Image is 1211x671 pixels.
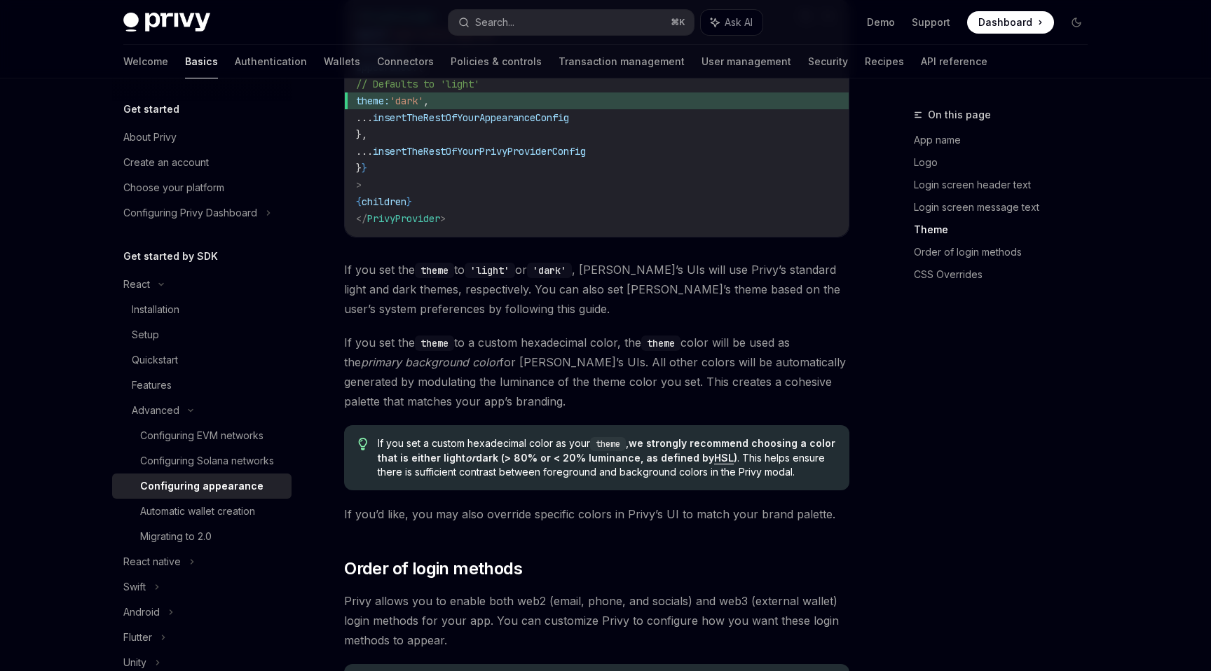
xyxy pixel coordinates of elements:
div: Configuring Solana networks [140,452,274,469]
span: If you set the to a custom hexadecimal color, the color will be used as the for [PERSON_NAME]’s U... [344,333,849,411]
div: Configuring appearance [140,478,264,494]
span: children [362,195,406,208]
a: Welcome [123,45,168,78]
span: </ [356,212,367,225]
div: Flutter [123,629,152,646]
span: }, [356,128,367,141]
span: } [406,195,412,208]
a: API reference [921,45,987,78]
div: Features [132,377,172,394]
a: Basics [185,45,218,78]
h5: Get started [123,101,179,118]
a: Dashboard [967,11,1054,34]
h5: Get started by SDK [123,248,218,265]
a: CSS Overrides [914,263,1099,286]
span: Order of login methods [344,558,522,580]
span: insertTheRestOfYourPrivyProviderConfig [373,145,586,158]
a: Authentication [235,45,307,78]
code: 'dark' [527,263,572,278]
a: Login screen message text [914,196,1099,219]
a: Automatic wallet creation [112,499,292,524]
span: insertTheRestOfYourAppearanceConfig [373,111,569,124]
svg: Tip [358,438,368,450]
span: } [362,162,367,174]
div: Quickstart [132,352,178,368]
div: Unity [123,654,146,671]
button: Toggle dark mode [1065,11,1088,34]
span: Privy allows you to enable both web2 (email, phone, and socials) and web3 (external wallet) login... [344,591,849,650]
div: React [123,276,150,293]
div: Installation [132,301,179,318]
a: Theme [914,219,1099,241]
em: or [465,452,476,464]
span: PrivyProvider [367,212,440,225]
span: Dashboard [978,15,1032,29]
span: ... [356,111,373,124]
span: If you set a custom hexadecimal color as your , . This helps ensure there is sufficient contrast ... [378,436,835,479]
code: 'light' [465,263,515,278]
a: Logo [914,151,1099,174]
a: Demo [867,15,895,29]
div: Create an account [123,154,209,171]
div: Configuring EVM networks [140,427,264,444]
a: Support [912,15,950,29]
div: Android [123,604,160,621]
span: } [356,162,362,174]
a: Installation [112,297,292,322]
a: Login screen header text [914,174,1099,196]
span: // Defaults to 'light' [356,78,479,90]
img: dark logo [123,13,210,32]
span: ⌘ K [671,17,685,28]
span: 'dark' [390,95,423,107]
a: Create an account [112,150,292,175]
em: primary background color [361,355,500,369]
a: Wallets [324,45,360,78]
a: User management [702,45,791,78]
span: theme: [356,95,390,107]
div: About Privy [123,129,177,146]
span: If you’d like, you may also override specific colors in Privy’s UI to match your brand palette. [344,504,849,524]
a: Transaction management [559,45,685,78]
div: Choose your platform [123,179,224,196]
a: Security [808,45,848,78]
div: Advanced [132,402,179,419]
span: , [423,95,429,107]
span: If you set the to or , [PERSON_NAME]’s UIs will use Privy’s standard light and dark themes, respe... [344,260,849,319]
span: > [440,212,446,225]
div: Automatic wallet creation [140,503,255,520]
a: Quickstart [112,347,292,373]
code: theme [641,335,680,351]
a: Migrating to 2.0 [112,524,292,549]
a: Connectors [377,45,434,78]
a: Recipes [865,45,904,78]
a: Configuring EVM networks [112,423,292,448]
span: { [356,195,362,208]
code: theme [415,263,454,278]
a: HSL [714,452,734,464]
code: theme [590,437,626,451]
div: Swift [123,579,146,595]
span: ... [356,145,373,158]
a: Configuring appearance [112,473,292,499]
a: Order of login methods [914,241,1099,263]
div: Search... [475,14,514,31]
div: Migrating to 2.0 [140,528,212,545]
span: Ask AI [725,15,753,29]
div: React native [123,553,181,570]
a: Features [112,373,292,398]
span: On this page [928,106,991,123]
div: Setup [132,326,159,343]
a: About Privy [112,125,292,150]
a: App name [914,129,1099,151]
a: Policies & controls [451,45,542,78]
a: Choose your platform [112,175,292,200]
span: > [356,179,362,191]
a: Configuring Solana networks [112,448,292,473]
button: Ask AI [701,10,762,35]
a: Setup [112,322,292,347]
code: theme [415,335,454,351]
button: Search...⌘K [449,10,694,35]
div: Configuring Privy Dashboard [123,205,257,221]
